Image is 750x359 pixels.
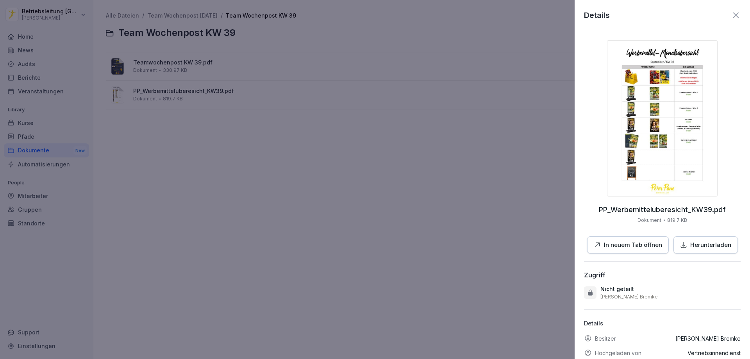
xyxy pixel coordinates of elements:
p: Nicht geteilt [600,285,634,293]
div: Zugriff [584,271,605,279]
p: Vertriebsinnendienst [687,349,741,357]
p: PP_Werbemitteluberesicht_KW39.pdf [599,206,726,214]
p: [PERSON_NAME] Bremke [675,334,741,343]
p: In neuem Tab öffnen [604,241,662,250]
p: Details [584,9,610,21]
button: In neuem Tab öffnen [587,236,669,254]
p: Herunterladen [690,241,731,250]
p: 819.7 KB [667,217,687,224]
p: Besitzer [595,334,616,343]
p: [PERSON_NAME] Bremke [600,294,658,300]
p: Dokument [637,217,661,224]
img: thumbnail [607,40,718,196]
p: Details [584,319,741,328]
button: Herunterladen [673,236,738,254]
p: Hochgeladen von [595,349,641,357]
